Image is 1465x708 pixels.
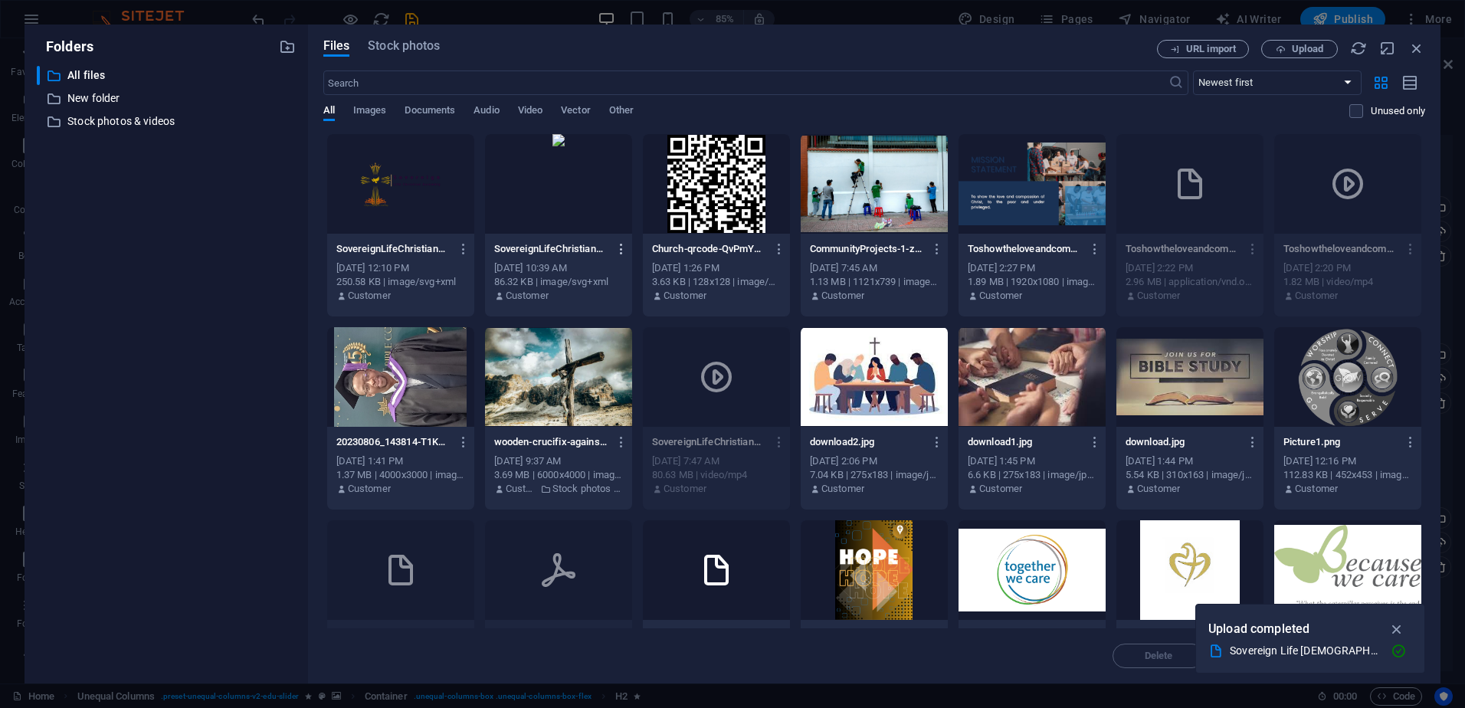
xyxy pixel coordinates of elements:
p: SovereignLifeChristianAssembly-JZrG-hN9aV-j4XAi11aw5g.svg [494,242,609,256]
div: 3.69 MB | 6000x4000 | image/jpeg [494,468,623,482]
div: 6.6 KB | 275x183 | image/jpeg [968,468,1096,482]
div: This file has already been selected or is not supported by this element [485,520,632,620]
span: Stock photos [368,37,440,55]
p: Customer [979,482,1022,496]
div: [DATE] 2:06 PM [810,454,939,468]
span: URL import [1186,44,1236,54]
p: All files [67,67,267,84]
div: 1.82 MB | video/mp4 [1283,275,1412,289]
div: [DATE] 2:22 PM [1126,261,1254,275]
span: All [323,101,335,123]
span: Audio [474,101,499,123]
p: Customer [1295,289,1338,303]
div: 7.04 KB | 275x183 | image/jpeg [810,468,939,482]
span: Other [609,101,634,123]
div: This file has already been selected or is not supported by this element [1116,134,1263,234]
div: 5.54 KB | 310x163 | image/jpeg [1126,468,1254,482]
div: [DATE] 2:27 PM [968,261,1096,275]
div: 112.83 KB | 452x453 | image/png [1283,468,1412,482]
p: Stock photos & videos [67,113,267,130]
span: Upload [1292,44,1323,54]
p: Customer [348,482,391,496]
div: By: Customer | Folder: Stock photos & videos [494,482,623,496]
button: Upload [1261,40,1338,58]
p: SovereignLifeChristianAssembly-UDi_bAZyZTi3dd8bemwKAw.svg [336,242,451,256]
div: [DATE] 10:39 AM [494,261,623,275]
div: Sovereign Life [DEMOGRAPHIC_DATA] Assembly.svg [1230,642,1378,660]
p: Customer [1137,482,1180,496]
i: Close [1408,40,1425,57]
div: Stock photos & videos [37,112,296,131]
div: 250.58 KB | image/svg+xml [336,275,465,289]
i: Minimize [1379,40,1396,57]
div: 2.96 MB | application/vnd.openxmlformats-officedocument.presentationml.presentation [1126,275,1254,289]
p: 20230806_143814-T1KN6EdHS3mVGj2ZClQ4Gg.jpg [336,435,451,449]
p: Customer [821,289,864,303]
div: This file has already been selected or is not supported by this element [1274,134,1421,234]
p: Church-qrcode-QvPmY7nlpufIqxv-d8a5Rw.png [652,242,767,256]
div: [DATE] 12:10 PM [336,261,465,275]
div: [DATE] 2:20 PM [1283,261,1412,275]
p: New folder [67,90,267,107]
div: 3.63 KB | 128x128 | image/png [652,275,781,289]
div: [DATE] 1:44 PM [1126,454,1254,468]
div: 1.37 MB | 4000x3000 | image/jpeg [336,468,465,482]
div: [DATE] 12:16 PM [1283,454,1412,468]
div: 80.63 MB | video/mp4 [652,468,781,482]
div: [DATE] 1:26 PM [652,261,781,275]
p: Customer [1137,289,1180,303]
p: CommunityProjects-1-zR0MEBETdogU9hThLFqA.png [810,242,925,256]
div: New folder [37,89,296,108]
span: Documents [405,101,455,123]
i: Reload [1350,40,1367,57]
p: Folders [37,37,93,57]
div: 1.13 MB | 1121x739 | image/png [810,275,939,289]
div: [DATE] 1:41 PM [336,454,465,468]
i: Create new folder [279,38,296,55]
div: 1.89 MB | 1920x1080 | image/png [968,275,1096,289]
p: ToshowtheloveandcompassionofChristtothepoorandunderpriviledged.-ctCXaJMtsaZ_A3ZkTiezGw.pptx [1126,242,1240,256]
span: Vector [561,101,591,123]
p: Customer [664,482,706,496]
p: Customer [664,289,706,303]
input: Search [323,70,1168,95]
div: [DATE] 7:45 AM [810,261,939,275]
p: Customer [979,289,1022,303]
p: Customer [348,289,391,303]
p: Displays only files that are not in use on the website. Files added during this session can still... [1371,104,1425,118]
p: download.jpg [1126,435,1240,449]
p: ToshowtheloveandcompassionofChristtothepoorandunderpriviledged.-_6YnQnmcGdp-ZH25zu053Q.png [968,242,1083,256]
p: Picture1.png [1283,435,1398,449]
p: Stock photos & videos [552,482,623,496]
div: This file has already been selected or is not supported by this element [327,520,474,620]
p: wooden-crucifix-against-a-dramatic-mountain-backdrop-with-clouds-pLq1glrm1Xk73PYEz3yVGg.jpeg [494,435,609,449]
p: Customer [821,482,864,496]
span: Files [323,37,350,55]
p: ToshowtheloveandcompassionofChristtothepoorandunderpriviledged.-4Sg3_yzB_Q9RxYdTT6Zg0A.mp4 [1283,242,1398,256]
div: This file has already been selected or is not supported by this element [643,327,790,427]
p: Customer [1295,482,1338,496]
p: SovereignLifeChristianAssembly-lj855Y-EYeNBWm76zH2l1Q.mp4 [652,435,767,449]
div: [DATE] 7:47 AM [652,454,781,468]
button: URL import [1157,40,1249,58]
p: Upload completed [1208,619,1309,639]
div: 86.32 KB | image/svg+xml [494,275,623,289]
div: [DATE] 1:45 PM [968,454,1096,468]
p: Customer [506,289,549,303]
div: [DATE] 9:37 AM [494,454,623,468]
p: Customer [506,482,536,496]
span: Video [518,101,542,123]
div: ​ [37,66,40,85]
p: download2.jpg [810,435,925,449]
span: Images [353,101,387,123]
p: download1.jpg [968,435,1083,449]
